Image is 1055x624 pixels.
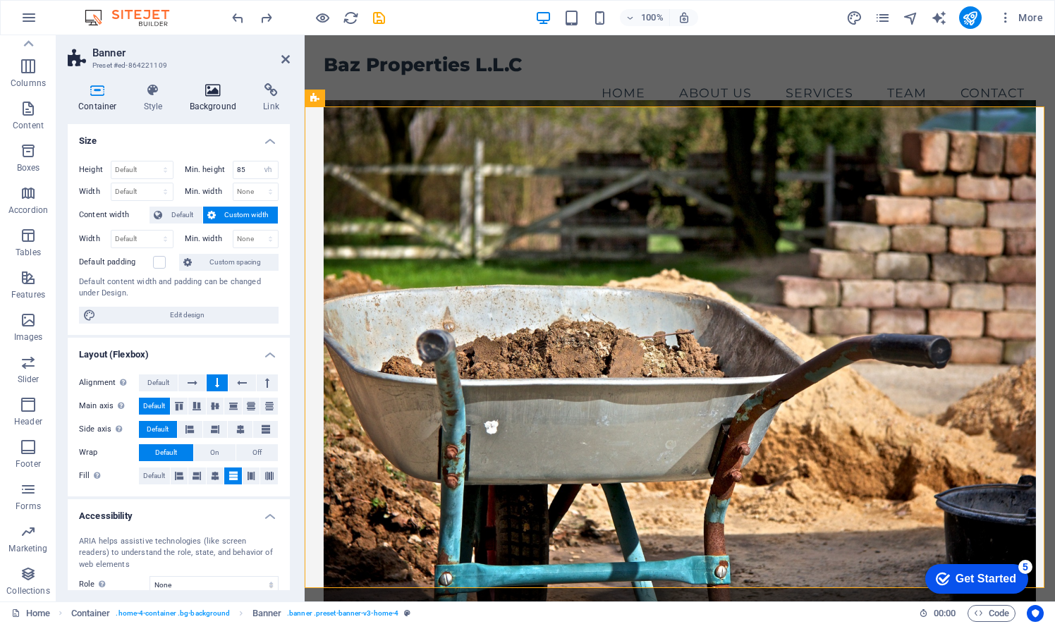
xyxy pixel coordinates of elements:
label: Min. height [185,166,233,173]
h4: Link [252,83,290,113]
span: Edit design [100,307,274,324]
label: Side axis [79,421,139,438]
button: More [993,6,1049,29]
span: Default [166,207,198,224]
button: navigator [903,9,920,26]
label: Content width [79,207,150,224]
i: Undo: Edit headline (Ctrl+Z) [230,10,246,26]
i: Publish [962,10,978,26]
span: Custom width [220,207,274,224]
span: Off [252,444,262,461]
button: Default [150,207,202,224]
button: Custom width [203,207,279,224]
i: Navigator [903,10,919,26]
button: Click here to leave preview mode and continue editing [314,9,331,26]
h4: Style [133,83,179,113]
i: Reload page [343,10,359,26]
span: On [210,444,219,461]
label: Wrap [79,444,139,461]
p: Accordion [8,204,48,216]
img: Editor Logo [81,9,187,26]
span: . banner .preset-banner-v3-home-4 [287,605,398,622]
button: design [846,9,863,26]
div: ARIA helps assistive technologies (like screen readers) to understand the role, state, and behavi... [79,536,279,571]
h4: Layout (Flexbox) [68,338,290,363]
button: undo [229,9,246,26]
i: This element is a customizable preset [404,609,410,617]
h2: Banner [92,47,290,59]
button: reload [342,9,359,26]
label: Main axis [79,398,139,415]
div: 5 [104,3,118,17]
button: Default [139,374,178,391]
p: Marketing [8,543,47,554]
p: Columns [11,78,46,89]
div: Get Started [42,16,102,28]
button: 100% [620,9,670,26]
span: : [944,608,946,618]
button: Edit design [79,307,279,324]
button: Default [139,467,170,484]
h4: Size [68,124,290,149]
h4: Background [179,83,253,113]
label: Default padding [79,254,153,271]
p: Slider [18,374,39,385]
span: Default [147,421,169,438]
label: Alignment [79,374,139,391]
h4: Accessibility [68,499,290,525]
span: Default [147,374,169,391]
button: redo [257,9,274,26]
p: Collections [6,585,49,597]
h6: 100% [641,9,664,26]
span: Code [974,605,1009,622]
a: Click to cancel selection. Double-click to open Pages [11,605,50,622]
i: Design (Ctrl+Alt+Y) [846,10,862,26]
p: Content [13,120,44,131]
label: Width [79,188,111,195]
p: Features [11,289,45,300]
button: Custom spacing [179,254,279,271]
button: pages [874,9,891,26]
span: Default [143,467,165,484]
button: publish [959,6,982,29]
i: On resize automatically adjust zoom level to fit chosen device. [678,11,690,24]
p: Images [14,331,43,343]
span: Click to select. Double-click to edit [71,605,111,622]
h3: Preset #ed-864221109 [92,59,262,72]
span: Default [143,398,165,415]
p: Footer [16,458,41,470]
button: Code [968,605,1016,622]
button: On [194,444,236,461]
button: Default [139,444,193,461]
button: save [370,9,387,26]
nav: breadcrumb [71,605,411,622]
label: Fill [79,467,139,484]
span: . home-4-container .bg-background [116,605,230,622]
span: More [999,11,1043,25]
span: Role [79,576,109,593]
span: Default [155,444,177,461]
button: text_generator [931,9,948,26]
button: Off [236,444,278,461]
i: Save (Ctrl+S) [371,10,387,26]
button: Default [139,398,170,415]
span: Click to select. Double-click to edit [252,605,282,622]
label: Min. width [185,235,233,243]
label: Height [79,166,111,173]
h4: Container [68,83,133,113]
button: Usercentrics [1027,605,1044,622]
p: Tables [16,247,41,258]
p: Forms [16,501,41,512]
label: Min. width [185,188,233,195]
h6: Session time [919,605,956,622]
span: 00 00 [934,605,956,622]
button: Default [139,421,177,438]
p: Boxes [17,162,40,173]
i: Redo: Delete elements (Ctrl+Y, ⌘+Y) [258,10,274,26]
p: Header [14,416,42,427]
label: Width [79,235,111,243]
div: Default content width and padding can be changed under Design. [79,276,279,300]
div: Get Started 5 items remaining, 0% complete [11,7,114,37]
i: Pages (Ctrl+Alt+S) [874,10,891,26]
span: Custom spacing [196,254,274,271]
